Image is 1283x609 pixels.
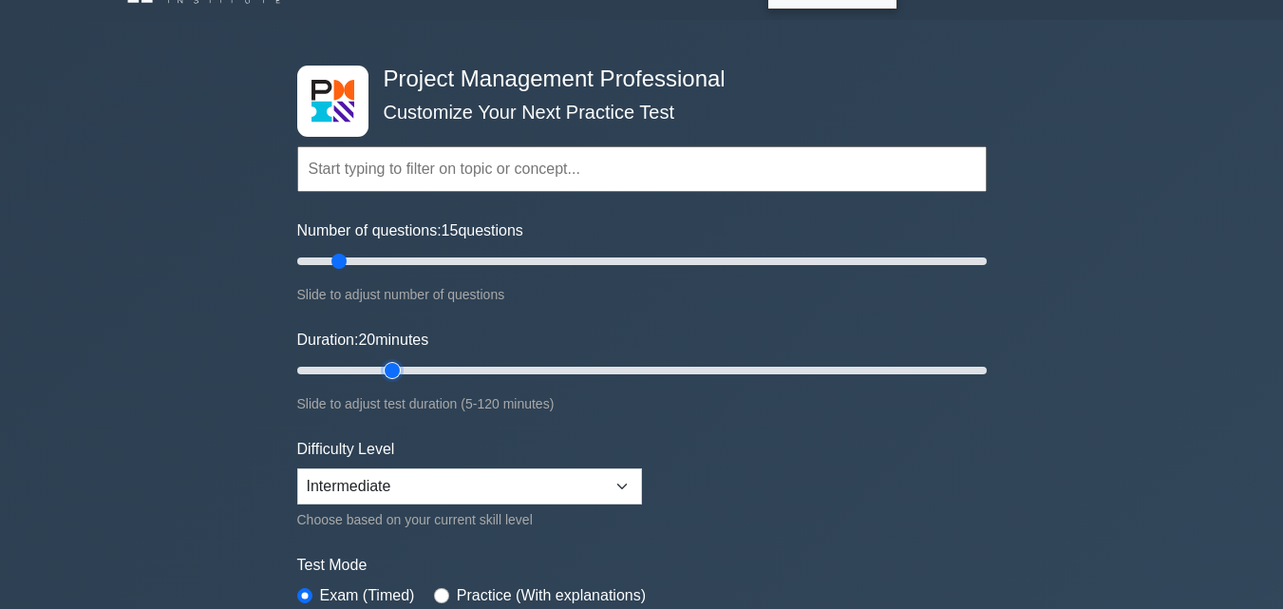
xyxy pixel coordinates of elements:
[320,584,415,607] label: Exam (Timed)
[376,66,894,93] h4: Project Management Professional
[297,438,395,461] label: Difficulty Level
[297,554,987,577] label: Test Mode
[297,146,987,192] input: Start typing to filter on topic or concept...
[358,332,375,348] span: 20
[297,219,523,242] label: Number of questions: questions
[297,283,987,306] div: Slide to adjust number of questions
[442,222,459,238] span: 15
[457,584,646,607] label: Practice (With explanations)
[297,392,987,415] div: Slide to adjust test duration (5-120 minutes)
[297,329,429,352] label: Duration: minutes
[297,508,642,531] div: Choose based on your current skill level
